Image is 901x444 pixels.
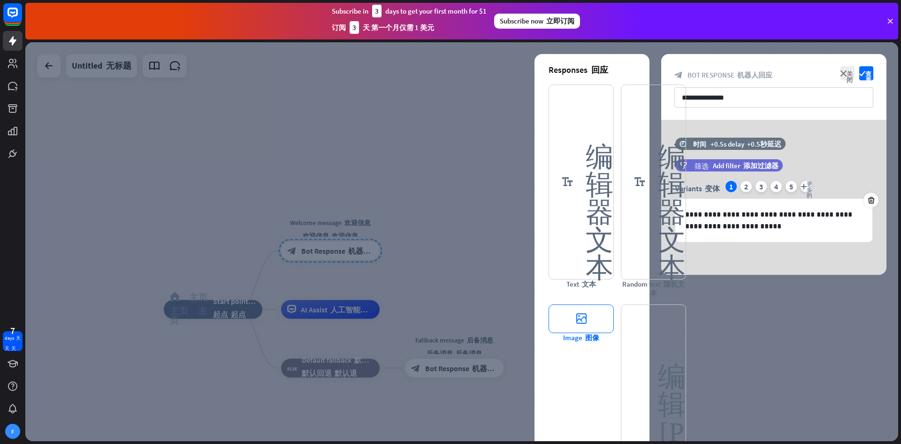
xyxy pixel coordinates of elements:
[674,71,683,79] i: block_bot_response
[865,70,871,83] font: 查看
[847,70,853,83] font: 关闭
[801,181,812,192] i: plus
[771,181,782,192] div: 4
[494,14,580,29] div: Subscribe now
[786,181,797,192] div: 5
[693,140,706,147] font: 时间
[5,424,20,439] div: F
[710,140,781,148] div: +0.5s delay
[687,70,772,80] span: Bot Response
[10,327,15,335] div: 7
[332,5,487,38] div: Subscribe in days to get your first month for $1
[840,66,855,80] i: close
[725,181,737,192] div: 1
[3,331,23,351] a: 7 days 天天 天
[743,161,779,170] font: 添加过滤器
[11,345,16,351] font: 天
[756,181,767,192] div: 3
[680,162,709,169] i: filter
[737,70,772,79] font: 机器人回应
[350,21,359,34] div: 3
[16,335,21,341] font: 天
[807,181,812,198] font: 更多的
[5,345,16,351] font: 天
[747,140,781,148] font: +0.5秒延迟
[675,184,720,193] span: Variants
[546,16,574,25] font: 立即订阅
[859,66,873,80] i: check
[621,85,686,280] i: editor_text
[5,335,21,356] div: days
[8,4,36,32] button: Open LiveChat chat widget
[741,181,752,192] div: 2
[705,184,720,193] font: 变体
[695,162,709,169] font: 筛选
[332,23,434,32] font: 订阅 天 第一个月仅需 1 美元
[713,161,779,170] span: Add filter
[658,140,686,279] font: 编辑器文本
[680,140,706,147] i: time
[372,5,382,17] div: 3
